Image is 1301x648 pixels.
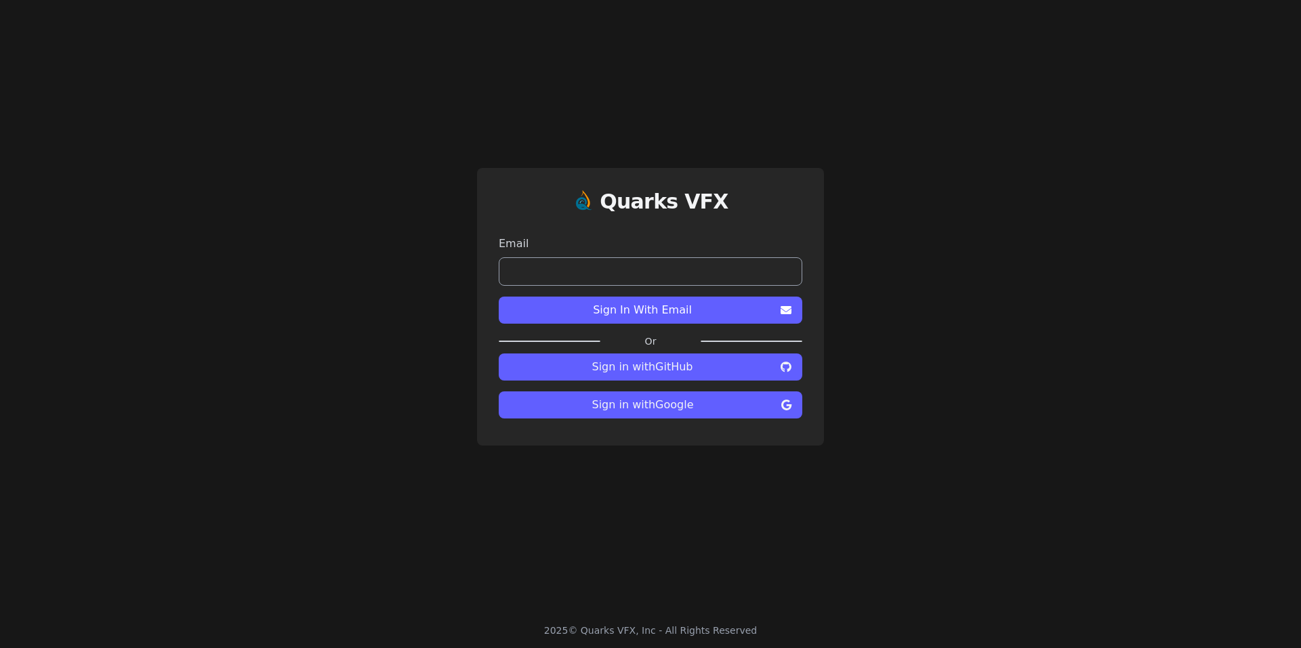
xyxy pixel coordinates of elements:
[600,190,728,214] h1: Quarks VFX
[499,391,802,418] button: Sign in withGoogle
[600,190,728,225] a: Quarks VFX
[544,624,758,637] div: 2025 © Quarks VFX, Inc - All Rights Reserved
[499,297,802,324] button: Sign In With Email
[499,236,802,252] label: Email
[510,397,776,413] span: Sign in with Google
[510,359,775,375] span: Sign in with GitHub
[510,302,775,318] span: Sign In With Email
[499,353,802,381] button: Sign in withGitHub
[600,334,701,348] label: Or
